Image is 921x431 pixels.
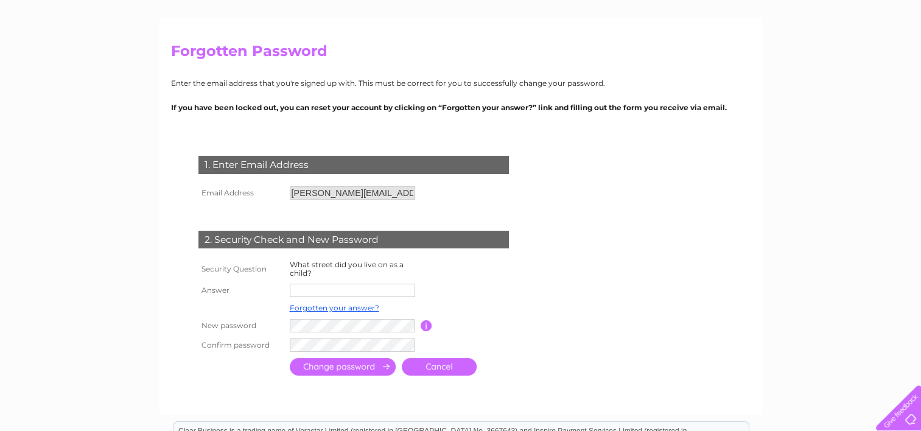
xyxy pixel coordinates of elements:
th: New password [195,316,287,335]
h2: Forgotten Password [171,43,751,66]
th: Email Address [195,183,287,203]
a: Blog [859,52,877,61]
label: What street did you live on as a child? [290,260,404,278]
a: 0333 014 3131 [692,6,776,21]
th: Security Question [195,258,287,281]
th: Confirm password [195,335,287,355]
a: Forgotten your answer? [290,303,379,312]
a: Telecoms [815,52,852,61]
img: logo.png [32,32,94,69]
div: Clear Business is a trading name of Verastar Limited (registered in [GEOGRAPHIC_DATA] No. 3667643... [173,7,749,59]
a: Contact [884,52,914,61]
input: Information [421,320,432,331]
div: 2. Security Check and New Password [198,231,509,249]
div: 1. Enter Email Address [198,156,509,174]
p: Enter the email address that you're signed up with. This must be correct for you to successfully ... [171,77,751,89]
a: Water [751,52,774,61]
th: Answer [195,281,287,300]
p: If you have been locked out, you can reset your account by clicking on “Forgotten your answer?” l... [171,102,751,113]
a: Energy [781,52,808,61]
input: Submit [290,358,396,376]
a: Cancel [402,358,477,376]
